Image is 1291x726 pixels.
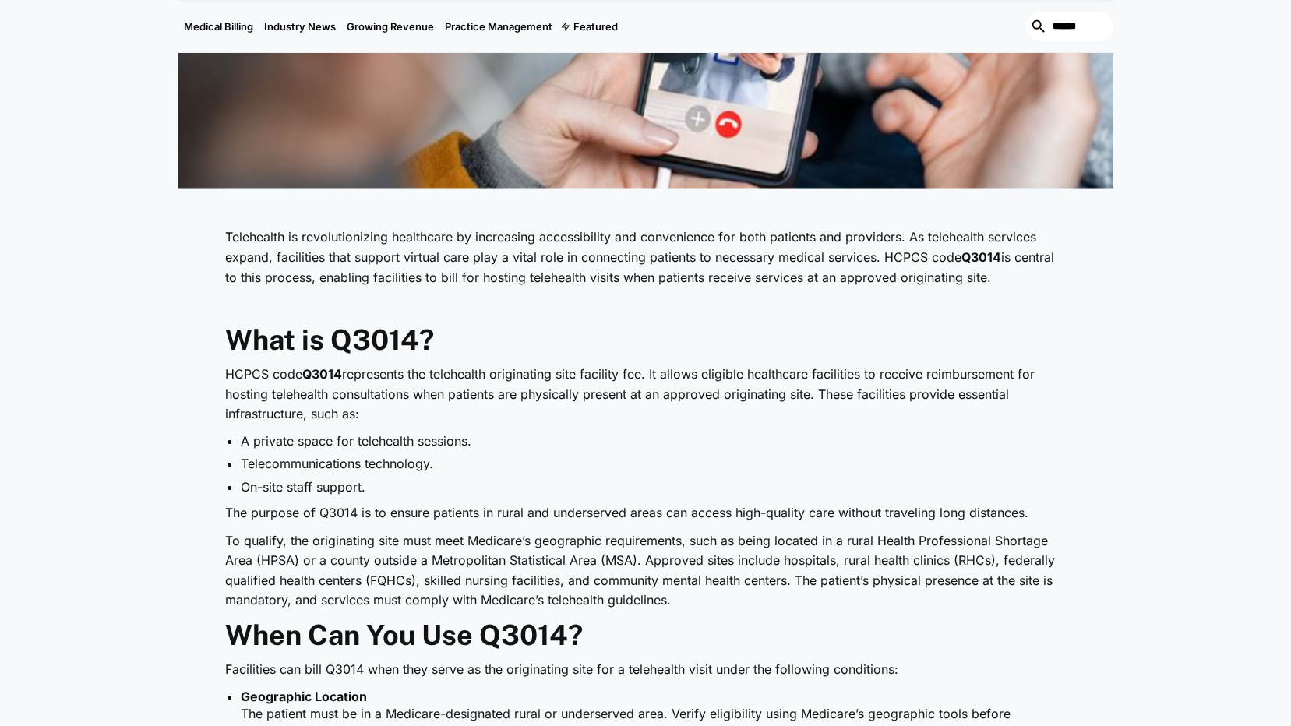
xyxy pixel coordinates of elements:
p: The purpose of Q3014 is to ensure patients in rural and underserved areas can access high-quality... [225,503,1067,523]
strong: Q3014 [302,366,342,382]
p: Facilities can bill Q3014 when they serve as the originating site for a telehealth visit under th... [225,660,1067,680]
p: To qualify, the originating site must meet Medicare’s geographic requirements, such as being loca... [225,531,1067,611]
p: ‍ [225,295,1067,315]
div: Featured [558,1,623,52]
strong: When Can You Use Q3014? [225,619,583,651]
li: A private space for telehealth sessions. [241,432,1067,449]
li: Telecommunications technology. [241,455,1067,472]
strong: What is Q3014? [225,323,434,356]
a: Growing Revenue [341,1,439,52]
a: Medical Billing [178,1,259,52]
p: HCPCS code represents the telehealth originating site facility fee. It allows eligible healthcare... [225,365,1067,425]
p: Telehealth is revolutionizing healthcare by increasing accessibility and convenience for both pat... [225,227,1067,287]
a: Practice Management [439,1,558,52]
div: Featured [573,20,618,33]
li: On-site staff support. [241,478,1067,495]
strong: Geographic Location [241,689,367,704]
strong: Q3014 [961,249,1001,265]
a: Industry News [259,1,341,52]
